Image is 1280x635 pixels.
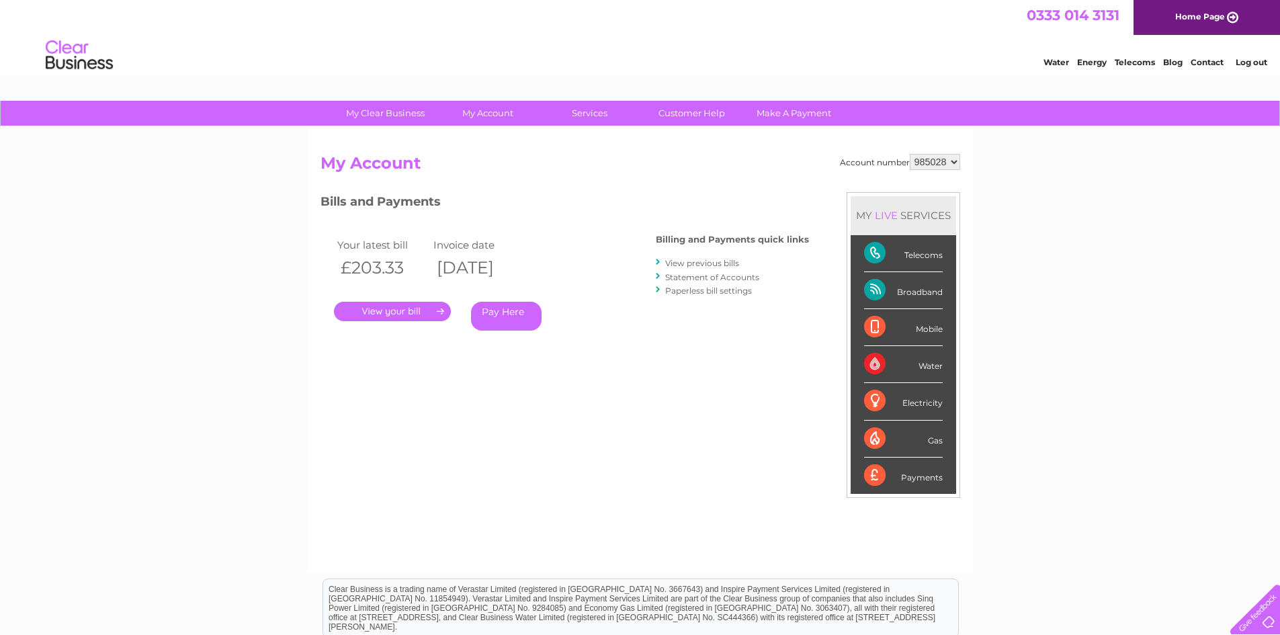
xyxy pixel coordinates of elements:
[665,286,752,296] a: Paperless bill settings
[864,235,943,272] div: Telecoms
[45,35,114,76] img: logo.png
[1077,57,1107,67] a: Energy
[872,209,900,222] div: LIVE
[738,101,849,126] a: Make A Payment
[1043,57,1069,67] a: Water
[656,235,809,245] h4: Billing and Payments quick links
[864,383,943,420] div: Electricity
[864,421,943,458] div: Gas
[330,101,441,126] a: My Clear Business
[1163,57,1183,67] a: Blog
[864,458,943,494] div: Payments
[471,302,542,331] a: Pay Here
[665,258,739,268] a: View previous bills
[430,236,527,254] td: Invoice date
[321,192,809,216] h3: Bills and Payments
[430,254,527,282] th: [DATE]
[1191,57,1224,67] a: Contact
[864,272,943,309] div: Broadband
[334,302,451,321] a: .
[864,309,943,346] div: Mobile
[1236,57,1267,67] a: Log out
[1115,57,1155,67] a: Telecoms
[851,196,956,235] div: MY SERVICES
[665,272,759,282] a: Statement of Accounts
[432,101,543,126] a: My Account
[1027,7,1119,24] a: 0333 014 3131
[534,101,645,126] a: Services
[334,236,431,254] td: Your latest bill
[334,254,431,282] th: £203.33
[864,346,943,383] div: Water
[636,101,747,126] a: Customer Help
[840,154,960,170] div: Account number
[321,154,960,179] h2: My Account
[323,7,958,65] div: Clear Business is a trading name of Verastar Limited (registered in [GEOGRAPHIC_DATA] No. 3667643...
